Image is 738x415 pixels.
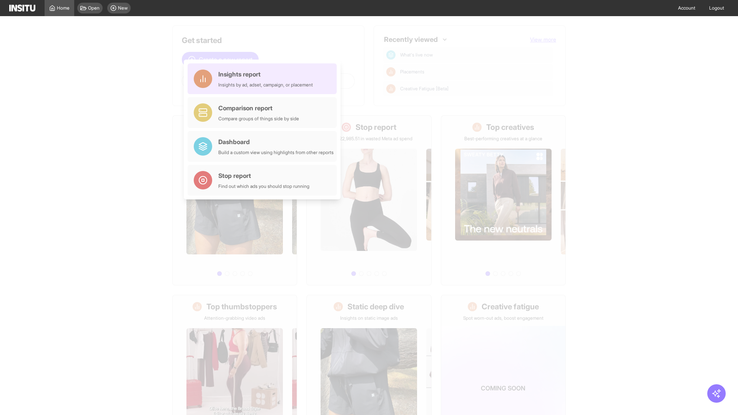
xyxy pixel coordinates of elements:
div: Stop report [218,171,309,180]
div: Dashboard [218,137,334,146]
div: Insights report [218,70,313,79]
div: Find out which ads you should stop running [218,183,309,189]
div: Comparison report [218,103,299,113]
div: Insights by ad, adset, campaign, or placement [218,82,313,88]
span: Open [88,5,100,11]
span: Home [57,5,70,11]
span: New [118,5,128,11]
img: Logo [9,5,35,12]
div: Compare groups of things side by side [218,116,299,122]
div: Build a custom view using highlights from other reports [218,149,334,156]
